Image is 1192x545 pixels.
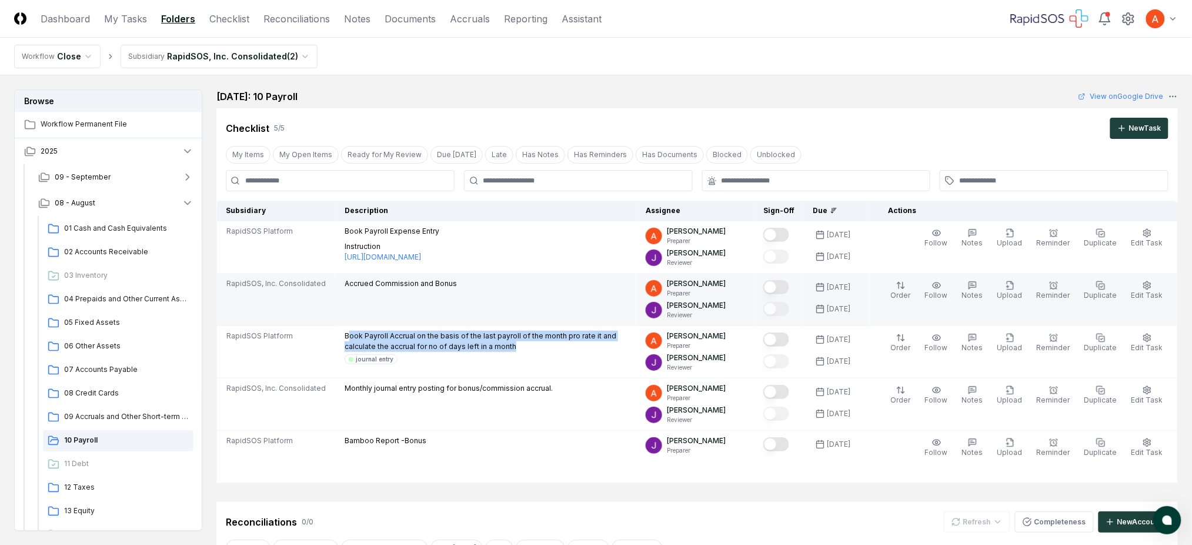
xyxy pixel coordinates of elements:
[827,439,851,450] div: [DATE]
[1082,226,1120,251] button: Duplicate
[1011,9,1089,28] img: RapidSOS logo
[646,228,662,244] img: ACg8ocK3mdmu6YYpaRl40uhUUGu9oxSxFSb1vbjsnEih2JuwAH1PGA=s96-c
[827,251,851,262] div: [DATE]
[15,112,203,138] a: Workflow Permanent File
[667,383,726,394] p: [PERSON_NAME]
[646,302,662,318] img: ACg8ocKTC56tjQR6-o9bi8poVV4j_qMfO6M0RniyL9InnBgkmYdNig=s96-c
[64,364,189,375] span: 07 Accounts Payable
[1084,448,1117,457] span: Duplicate
[891,396,911,404] span: Order
[1082,278,1120,303] button: Duplicate
[64,435,189,446] span: 10 Payroll
[667,311,726,320] p: Reviewer
[356,355,393,364] div: journal entry
[1131,291,1163,300] span: Edit Task
[562,12,602,26] a: Assistant
[22,51,55,62] div: Workflow
[216,89,298,104] h2: [DATE]: 10 Payroll
[226,331,293,341] span: RapidSOS Platform
[43,477,193,499] a: 12 Taxes
[646,407,662,423] img: ACg8ocKTC56tjQR6-o9bi8poVV4j_qMfO6M0RniyL9InnBgkmYdNig=s96-c
[226,436,293,446] span: RapidSOS Platform
[667,416,726,424] p: Reviewer
[341,146,428,164] button: Ready for My Review
[1084,291,1117,300] span: Duplicate
[55,198,95,208] span: 08 - August
[43,454,193,475] a: 11 Debt
[646,385,662,401] img: ACg8ocK3mdmu6YYpaRl40uhUUGu9oxSxFSb1vbjsnEih2JuwAH1PGA=s96-c
[827,282,851,293] div: [DATE]
[344,12,370,26] a: Notes
[667,289,726,298] p: Preparer
[1129,383,1166,408] button: Edit Task
[1131,448,1163,457] span: Edit Task
[706,146,748,164] button: Blocked
[1037,291,1070,300] span: Reminder
[41,146,58,157] span: 2025
[1015,511,1094,533] button: Completeness
[1037,238,1070,247] span: Reminder
[104,12,147,26] a: My Tasks
[667,258,726,267] p: Reviewer
[430,146,483,164] button: Due Today
[43,313,193,334] a: 05 Fixed Assets
[128,51,165,62] div: Subsidiary
[345,241,439,262] p: Instruction
[345,252,421,262] a: [URL][DOMAIN_NAME]
[925,448,948,457] span: Follow
[889,383,913,408] button: Order
[64,482,189,493] span: 12 Taxes
[43,360,193,381] a: 07 Accounts Payable
[923,383,950,408] button: Follow
[1037,343,1070,352] span: Reminder
[302,517,313,527] div: 0 / 0
[43,407,193,428] a: 09 Accruals and Other Short-term Liabilities
[962,448,983,457] span: Notes
[64,529,189,540] span: 14 Revenue
[274,123,285,134] div: 5 / 5
[345,278,457,289] p: Accrued Commission and Bonus
[754,201,804,221] th: Sign-Off
[667,353,726,363] p: [PERSON_NAME]
[667,331,726,341] p: [PERSON_NAME]
[1084,238,1117,247] span: Duplicate
[1129,436,1166,460] button: Edit Task
[962,396,983,404] span: Notes
[960,278,986,303] button: Notes
[667,237,726,245] p: Preparer
[161,12,195,26] a: Folders
[1146,9,1165,28] img: ACg8ocK3mdmu6YYpaRl40uhUUGu9oxSxFSb1vbjsnEih2JuwAH1PGA=s96-c
[646,437,662,454] img: ACg8ocKTC56tjQR6-o9bi8poVV4j_qMfO6M0RniyL9InnBgkmYdNig=s96-c
[1098,511,1168,533] button: NewAccount
[1034,331,1073,355] button: Reminder
[567,146,633,164] button: Has Reminders
[995,331,1025,355] button: Upload
[763,385,789,399] button: Mark complete
[1131,343,1163,352] span: Edit Task
[827,387,851,397] div: [DATE]
[1084,343,1117,352] span: Duplicate
[345,226,439,237] p: Book Payroll Expense Entry
[962,238,983,247] span: Notes
[667,278,726,289] p: [PERSON_NAME]
[55,172,111,182] span: 09 - September
[226,383,326,394] span: RapidSOS, Inc. Consolidated
[1037,396,1070,404] span: Reminder
[64,458,189,469] span: 11 Debt
[997,396,1023,404] span: Upload
[1034,436,1073,460] button: Reminder
[646,280,662,297] img: ACg8ocK3mdmu6YYpaRl40uhUUGu9oxSxFSb1vbjsnEih2JuwAH1PGA=s96-c
[1153,506,1181,534] button: atlas-launcher
[827,356,851,367] div: [DATE]
[1084,396,1117,404] span: Duplicate
[995,436,1025,460] button: Upload
[997,448,1023,457] span: Upload
[995,226,1025,251] button: Upload
[1117,517,1161,527] div: New Account
[813,205,860,216] div: Due
[64,247,189,257] span: 02 Accounts Receivable
[763,280,789,294] button: Mark complete
[763,437,789,451] button: Mark complete
[226,515,297,529] div: Reconciliations
[925,396,948,404] span: Follow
